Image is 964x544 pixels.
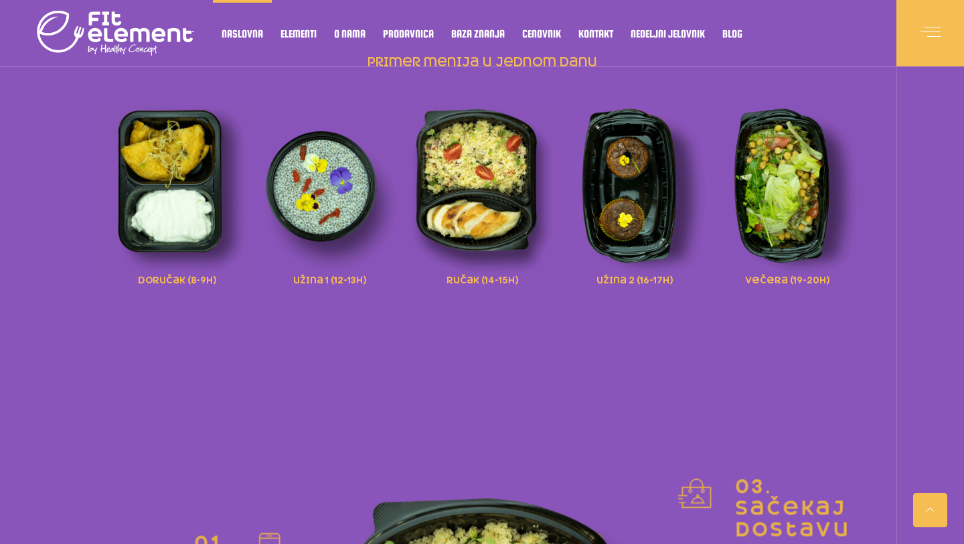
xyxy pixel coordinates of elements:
span: Prodavnica [383,30,434,37]
span: doručak (8-9h) [138,271,216,286]
h4: 03. sačekaj dostavu [735,476,851,540]
span: Nedeljni jelovnik [631,30,705,37]
span: O nama [334,30,366,37]
span: Kontakt [578,30,613,37]
span: ručak (14-15h) [447,271,518,286]
span: užina 2 (16-17h) [596,271,673,286]
span: Baza znanja [451,30,505,37]
span: Cenovnik [522,30,561,37]
span: Blog [722,30,742,37]
div: primer menija u jednom danu [100,87,864,308]
span: večera (19-20h) [745,271,829,286]
span: Naslovna [222,30,263,37]
span: užina 1 (12-13h) [293,271,366,286]
span: Elementi [280,30,317,37]
img: logo light [37,7,194,60]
